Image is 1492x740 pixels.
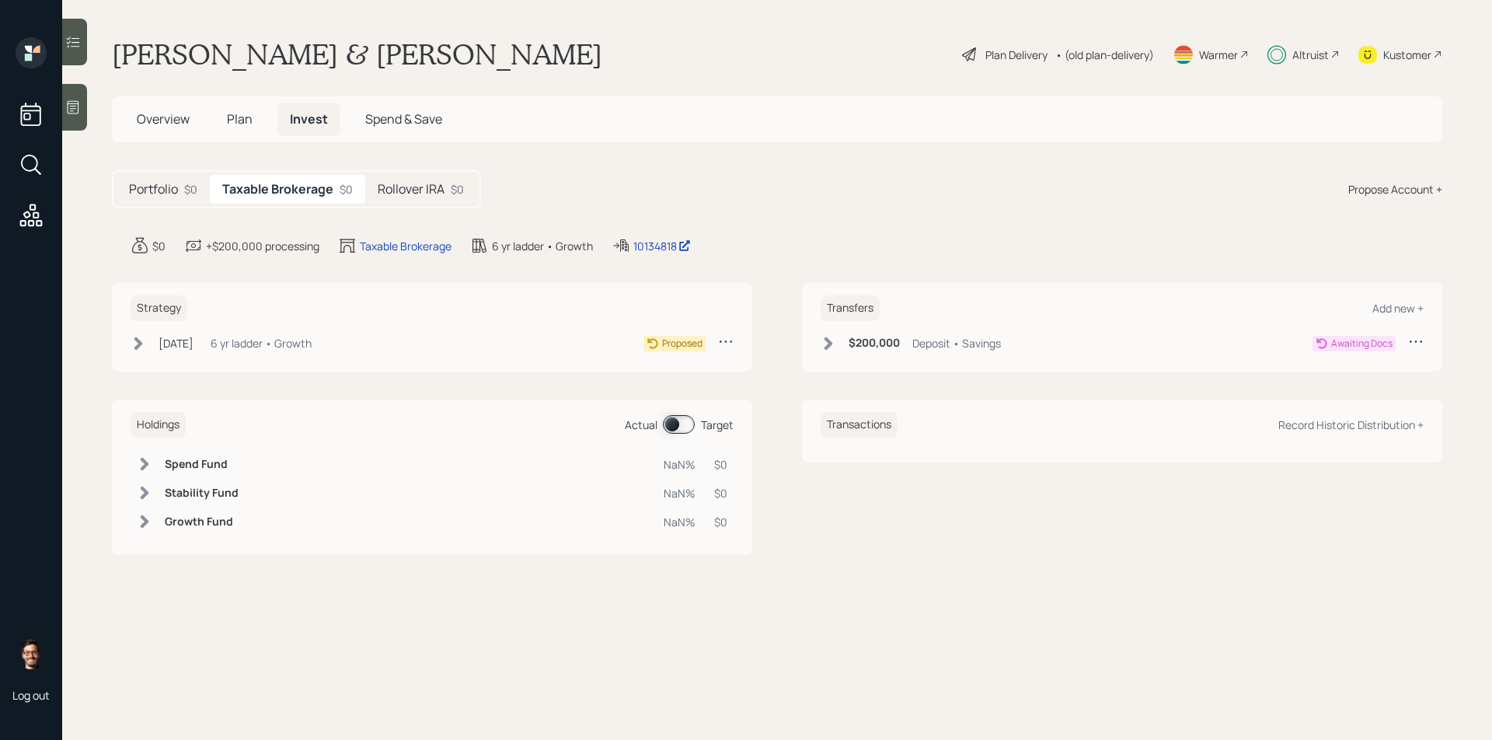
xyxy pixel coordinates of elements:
[152,238,166,254] div: $0
[360,238,451,254] div: Taxable Brokerage
[1372,301,1424,316] div: Add new +
[714,456,727,473] div: $0
[664,485,695,501] div: NaN%
[1383,47,1431,63] div: Kustomer
[701,417,734,433] div: Target
[849,337,900,350] h6: $200,000
[137,110,190,127] span: Overview
[625,417,657,433] div: Actual
[12,688,50,703] div: Log out
[112,37,602,72] h1: [PERSON_NAME] & [PERSON_NAME]
[985,47,1048,63] div: Plan Delivery
[165,487,239,500] h6: Stability Fund
[664,514,695,530] div: NaN%
[131,295,187,321] h6: Strategy
[492,238,593,254] div: 6 yr ladder • Growth
[1292,47,1329,63] div: Altruist
[912,335,1001,351] div: Deposit • Savings
[714,514,727,530] div: $0
[159,335,193,351] div: [DATE]
[222,182,333,197] h5: Taxable Brokerage
[821,412,898,438] h6: Transactions
[1055,47,1154,63] div: • (old plan-delivery)
[821,295,880,321] h6: Transfers
[451,181,464,197] div: $0
[378,182,444,197] h5: Rollover IRA
[131,412,186,438] h6: Holdings
[1278,417,1424,432] div: Record Historic Distribution +
[227,110,253,127] span: Plan
[714,485,727,501] div: $0
[206,238,319,254] div: +$200,000 processing
[365,110,442,127] span: Spend & Save
[290,110,328,127] span: Invest
[633,238,691,254] div: 10134818
[1199,47,1238,63] div: Warmer
[165,458,239,471] h6: Spend Fund
[1331,337,1393,351] div: Awaiting Docs
[211,335,312,351] div: 6 yr ladder • Growth
[662,337,702,351] div: Proposed
[664,456,695,473] div: NaN%
[184,181,197,197] div: $0
[165,515,239,529] h6: Growth Fund
[340,181,353,197] div: $0
[1348,181,1442,197] div: Propose Account +
[129,182,178,197] h5: Portfolio
[16,638,47,669] img: sami-boghos-headshot.png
